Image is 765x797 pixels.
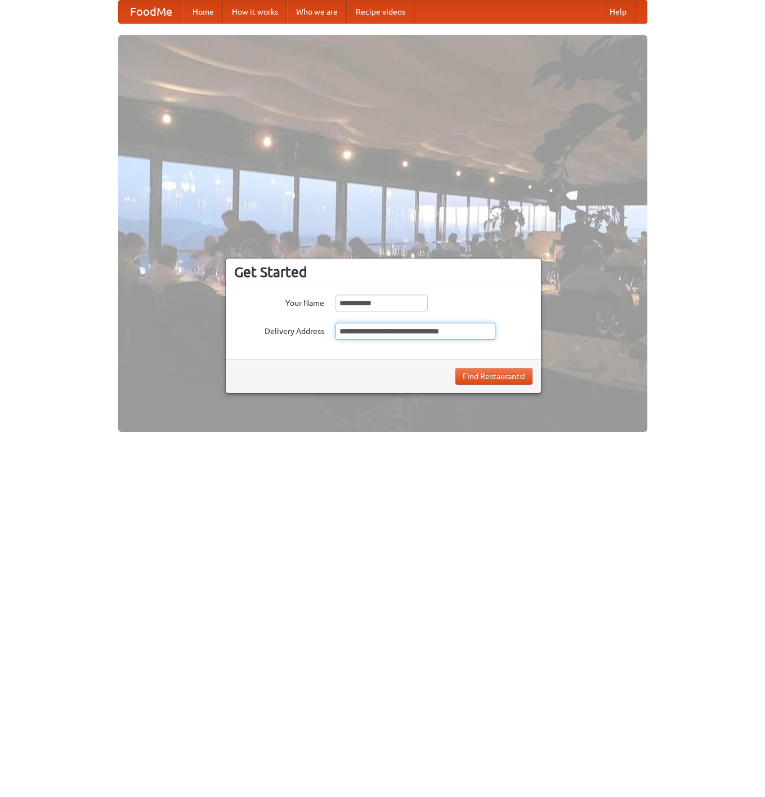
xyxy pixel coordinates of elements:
a: How it works [223,1,287,23]
h3: Get Started [234,264,533,280]
label: Delivery Address [234,323,324,337]
a: Who we are [287,1,347,23]
a: Help [601,1,636,23]
label: Your Name [234,295,324,309]
a: Recipe videos [347,1,414,23]
button: Find Restaurants! [455,368,533,385]
a: Home [184,1,223,23]
a: FoodMe [119,1,184,23]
